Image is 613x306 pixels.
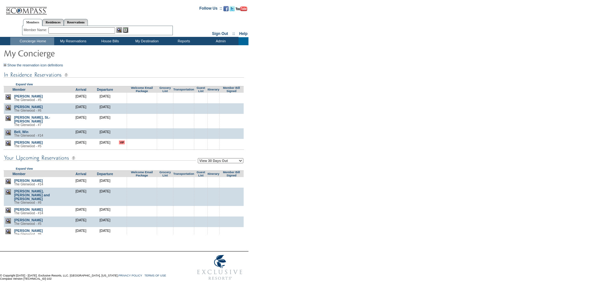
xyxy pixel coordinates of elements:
[5,2,47,15] img: Compass Home
[5,208,11,213] img: view
[199,5,222,13] td: Follow Us ::
[202,37,239,45] td: Admin
[91,37,128,45] td: House Bills
[118,274,142,277] a: PRIVACY POLICY
[14,105,43,109] a: [PERSON_NAME]
[14,134,43,137] span: The Glenwood - #14
[128,37,165,45] td: My Destination
[69,139,93,150] td: [DATE]
[14,218,43,222] a: [PERSON_NAME]
[93,217,117,227] td: [DATE]
[191,251,248,284] img: Exclusive Resorts
[145,274,166,277] a: TERMS OF USE
[14,211,43,215] span: The Glenwood - #14
[97,88,113,91] a: Departure
[14,94,43,98] a: [PERSON_NAME]
[69,114,93,128] td: [DATE]
[5,229,11,234] img: view
[159,171,171,177] a: Grocery List
[207,172,219,175] a: Itinerary
[231,94,232,95] img: blank.gif
[93,93,117,103] td: [DATE]
[93,114,117,128] td: [DATE]
[69,103,93,114] td: [DATE]
[197,171,205,177] a: Guest List
[231,229,232,229] img: blank.gif
[14,208,43,211] a: [PERSON_NAME]
[5,140,11,146] img: view
[69,227,93,238] td: [DATE]
[13,172,26,176] a: Member
[4,64,6,66] img: Show the reservation icon definitions
[131,171,153,177] a: Welcome Email Package
[212,31,228,36] a: Sign Out
[69,206,93,217] td: [DATE]
[131,86,153,93] a: Welcome Email Package
[5,94,11,100] img: view
[69,188,93,206] td: [DATE]
[93,206,117,217] td: [DATE]
[5,189,11,195] img: view
[239,31,248,36] a: Help
[10,37,54,45] td: Concierge Home
[54,37,91,45] td: My Reservations
[14,233,41,236] span: The Glenwood - #6
[14,229,43,233] a: [PERSON_NAME]
[236,6,247,11] img: Subscribe to our YouTube Channel
[223,6,229,11] img: Become our fan on Facebook
[236,8,247,12] a: Subscribe to our YouTube Channel
[76,172,87,176] a: Arrival
[14,115,50,123] a: [PERSON_NAME], St.-[PERSON_NAME]
[14,123,41,127] span: The Glenwood - #7
[14,179,43,183] a: [PERSON_NAME]
[93,188,117,206] td: [DATE]
[14,201,41,204] span: The Glenwood - #6
[5,105,11,110] img: view
[5,218,11,224] img: view
[173,172,194,175] a: Transportation
[76,88,87,91] a: Arrival
[230,6,235,11] img: Follow us on Twitter
[13,88,26,91] a: Member
[197,86,205,93] a: Guest List
[93,139,117,150] td: [DATE]
[207,88,219,91] a: Itinerary
[7,63,63,67] a: Show the reservation icon definitions
[159,86,171,93] a: Grocery List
